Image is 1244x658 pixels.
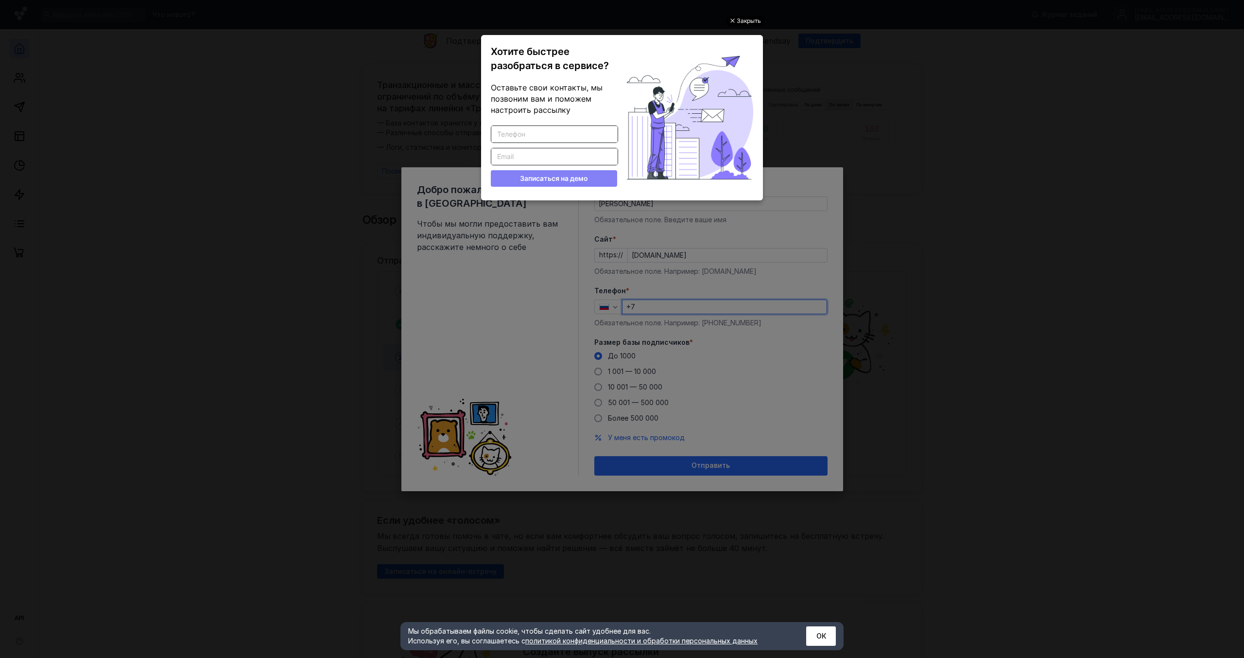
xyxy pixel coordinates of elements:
[491,83,603,115] span: Оставьте свои контакты, мы позвоним вам и поможем настроить рассылку
[491,148,618,165] input: Email
[806,626,836,646] button: ОК
[491,126,618,142] input: Телефон
[491,46,609,71] span: Хотите быстрее разобраться в сервисе?
[525,637,758,645] a: политикой конфиденциальности и обработки персональных данных
[408,626,782,646] div: Мы обрабатываем файлы cookie, чтобы сделать сайт удобнее для вас. Используя его, вы соглашаетесь c
[737,16,761,26] div: Закрыть
[491,170,617,187] button: Записаться на демо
